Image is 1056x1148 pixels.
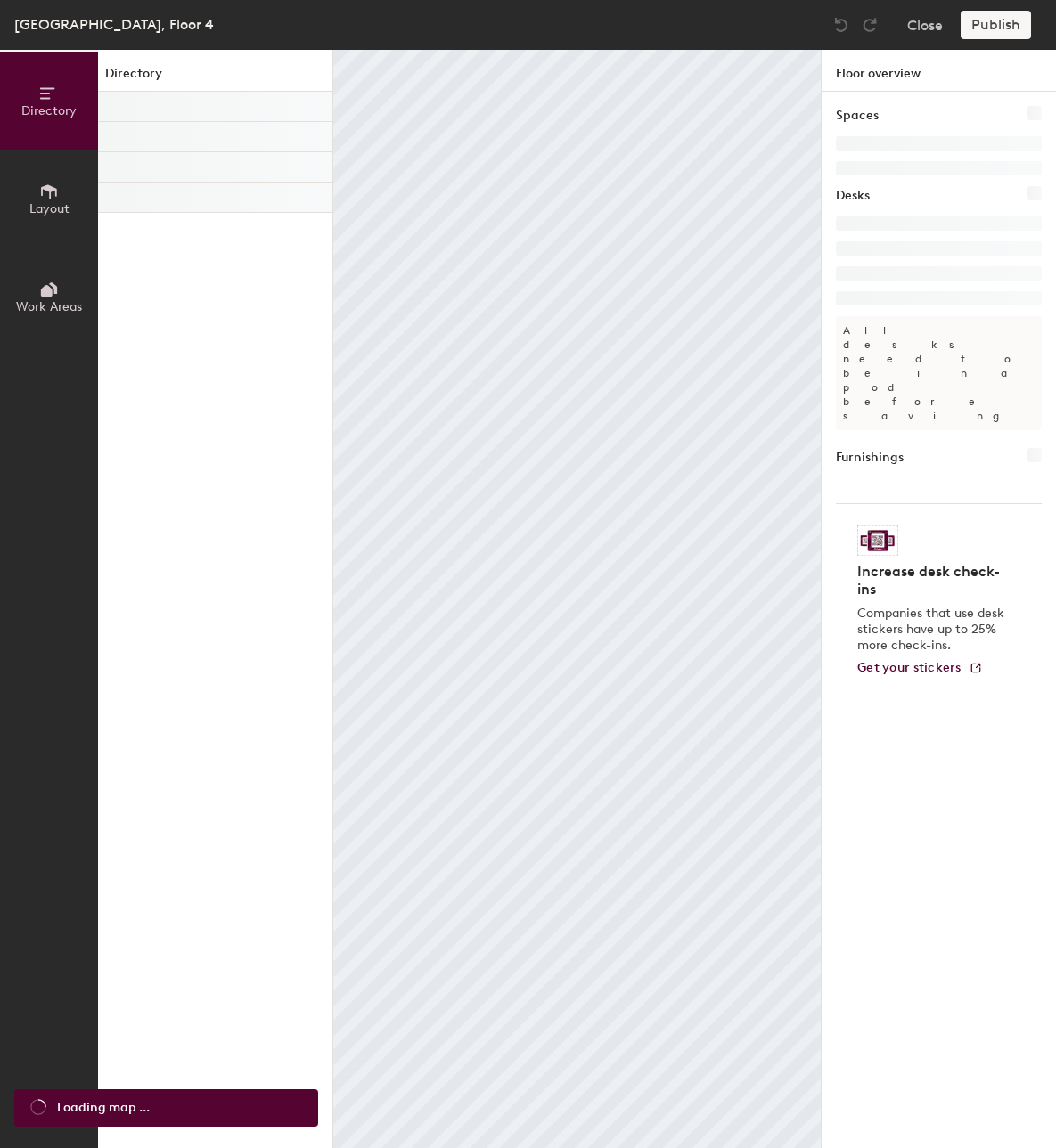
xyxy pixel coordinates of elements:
[857,660,962,675] span: Get your stickers
[57,1098,150,1118] span: Loading map ...
[836,448,904,468] h1: Furnishings
[857,525,898,556] img: Sticker logo
[836,106,879,126] h1: Spaces
[21,103,77,118] span: Directory
[822,50,1056,92] h1: Floor overview
[333,50,821,1148] canvas: Map
[29,201,70,216] span: Layout
[14,13,214,36] div: [GEOGRAPHIC_DATA], Floor 4
[907,11,943,39] button: Close
[832,16,850,34] img: Undo
[861,16,879,34] img: Redo
[857,606,1010,654] p: Companies that use desk stickers have up to 25% more check-ins.
[836,186,870,206] h1: Desks
[857,661,983,676] a: Get your stickers
[16,299,82,314] span: Work Areas
[836,316,1042,430] p: All desks need to be in a pod before saving
[98,64,332,92] h1: Directory
[857,563,1010,598] h4: Increase desk check-ins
